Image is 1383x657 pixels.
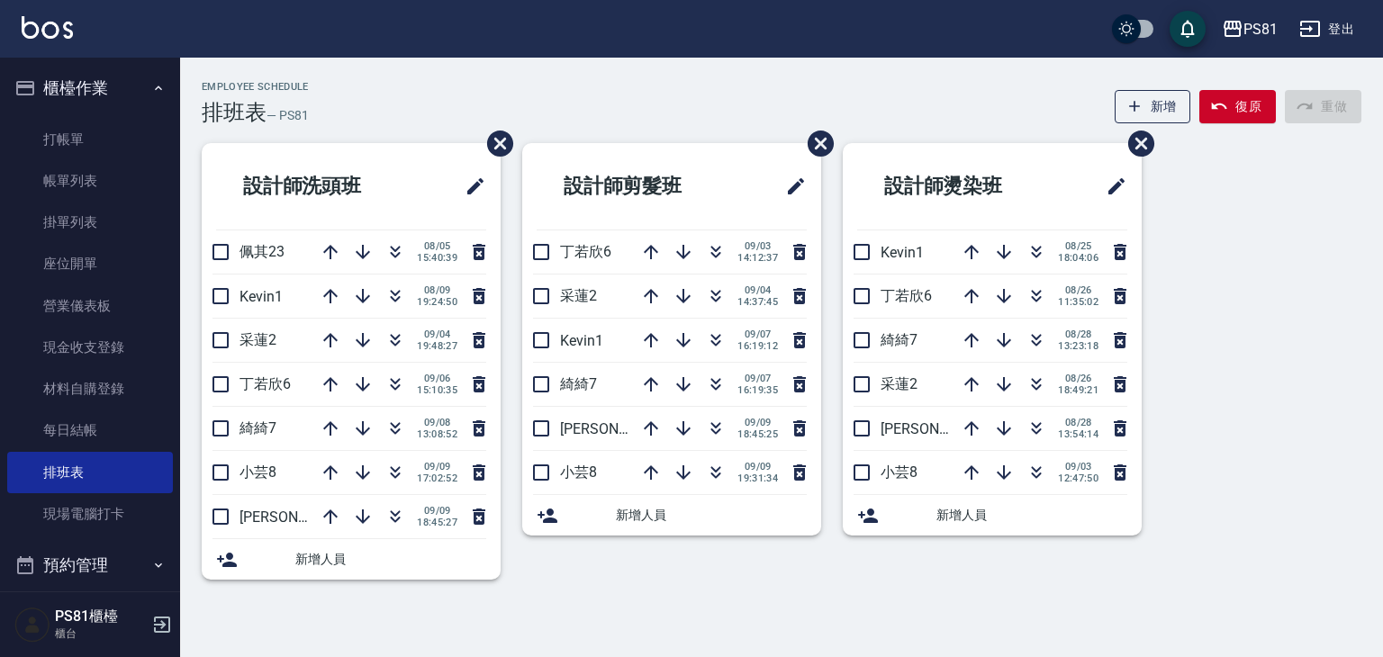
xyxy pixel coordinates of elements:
[737,417,778,428] span: 09/09
[1095,165,1127,208] span: 修改班表的標題
[560,375,597,392] span: 綺綺7
[240,243,285,260] span: 佩其23
[7,202,173,243] a: 掛單列表
[537,154,741,219] h2: 設計師剪髮班
[1243,18,1278,40] div: PS81
[560,420,676,437] span: [PERSON_NAME]3
[216,154,420,219] h2: 設計師洗頭班
[7,542,173,589] button: 預約管理
[417,340,457,352] span: 19:48:27
[737,284,778,296] span: 09/04
[1058,428,1098,440] span: 13:54:14
[560,332,603,349] span: Kevin1
[7,160,173,202] a: 帳單列表
[843,495,1142,535] div: 新增人員
[417,373,457,384] span: 09/06
[616,506,807,525] span: 新增人員
[417,472,457,484] span: 17:02:52
[240,508,356,526] span: [PERSON_NAME]3
[267,106,309,125] h6: — PS81
[737,240,778,252] span: 09/03
[202,100,267,125] h3: 排班表
[1292,13,1361,46] button: 登出
[240,419,276,436] span: 綺綺7
[737,384,778,396] span: 16:19:35
[737,461,778,472] span: 09/09
[1058,461,1098,472] span: 09/03
[774,165,807,208] span: 修改班表的標題
[22,16,73,39] img: Logo
[417,417,457,428] span: 09/08
[1058,340,1098,352] span: 13:23:18
[7,119,173,160] a: 打帳單
[295,550,486,569] span: 新增人員
[417,284,457,296] span: 08/09
[7,368,173,409] a: 材料自購登錄
[936,506,1127,525] span: 新增人員
[240,331,276,348] span: 采蓮2
[14,607,50,643] img: Person
[737,373,778,384] span: 09/07
[417,328,457,340] span: 09/04
[1058,284,1098,296] span: 08/26
[7,327,173,368] a: 現金收支登錄
[1215,11,1285,48] button: PS81
[417,240,457,252] span: 08/05
[7,409,173,451] a: 每日結帳
[417,384,457,396] span: 15:10:35
[7,493,173,535] a: 現場電腦打卡
[7,285,173,327] a: 營業儀表板
[417,505,457,517] span: 09/09
[737,472,778,484] span: 19:31:34
[202,81,309,93] h2: Employee Schedule
[1058,296,1098,308] span: 11:35:02
[1058,417,1098,428] span: 08/28
[55,607,147,625] h5: PS81櫃檯
[202,539,501,580] div: 新增人員
[7,452,173,493] a: 排班表
[1115,117,1157,170] span: 刪除班表
[240,375,291,392] span: 丁若欣6
[737,328,778,340] span: 09/07
[7,243,173,284] a: 座位開單
[1058,252,1098,264] span: 18:04:06
[454,165,486,208] span: 修改班表的標題
[417,296,457,308] span: 19:24:50
[417,252,457,264] span: 15:40:39
[1058,373,1098,384] span: 08/26
[881,463,917,481] span: 小芸8
[794,117,836,170] span: 刪除班表
[737,296,778,308] span: 14:37:45
[1115,90,1191,123] button: 新增
[560,463,597,481] span: 小芸8
[560,243,611,260] span: 丁若欣6
[881,420,997,437] span: [PERSON_NAME]3
[857,154,1062,219] h2: 設計師燙染班
[1058,328,1098,340] span: 08/28
[7,65,173,112] button: 櫃檯作業
[1058,384,1098,396] span: 18:49:21
[1199,90,1276,123] button: 復原
[737,252,778,264] span: 14:12:37
[55,625,147,642] p: 櫃台
[1170,11,1206,47] button: save
[1058,472,1098,484] span: 12:47:50
[417,428,457,440] span: 13:08:52
[474,117,516,170] span: 刪除班表
[881,244,924,261] span: Kevin1
[240,463,276,481] span: 小芸8
[240,288,283,305] span: Kevin1
[560,287,597,304] span: 采蓮2
[881,287,932,304] span: 丁若欣6
[881,375,917,392] span: 采蓮2
[737,340,778,352] span: 16:19:12
[417,517,457,528] span: 18:45:27
[881,331,917,348] span: 綺綺7
[7,589,173,635] button: 報表及分析
[417,461,457,472] span: 09/09
[1058,240,1098,252] span: 08/25
[522,495,821,535] div: 新增人員
[737,428,778,440] span: 18:45:25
